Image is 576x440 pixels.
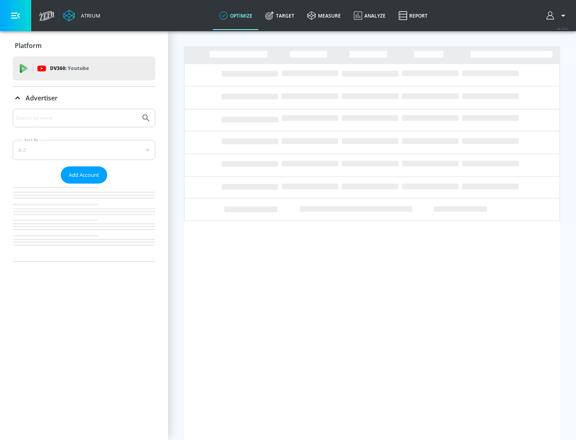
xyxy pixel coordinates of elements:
span: v 4.19.0 [557,26,568,31]
p: Platform [15,41,42,50]
p: DV360: [50,64,89,73]
div: Advertiser [13,109,155,261]
button: Add Account [61,166,107,184]
div: Platform [13,34,155,57]
a: Analyze [347,1,392,30]
div: DV360: Youtube [13,56,155,80]
div: Atrium [78,12,100,19]
span: Add Account [69,170,99,180]
a: Report [392,1,434,30]
input: Search by name [16,113,137,123]
p: Youtube [68,64,89,72]
nav: list of Advertiser [13,184,155,261]
label: Sort By [23,137,40,142]
p: Advertiser [26,94,58,102]
a: Target [259,1,301,30]
a: optimize [213,1,259,30]
div: A-Z [13,140,155,160]
a: Atrium [63,10,100,22]
div: Advertiser [13,87,155,109]
a: measure [301,1,347,30]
